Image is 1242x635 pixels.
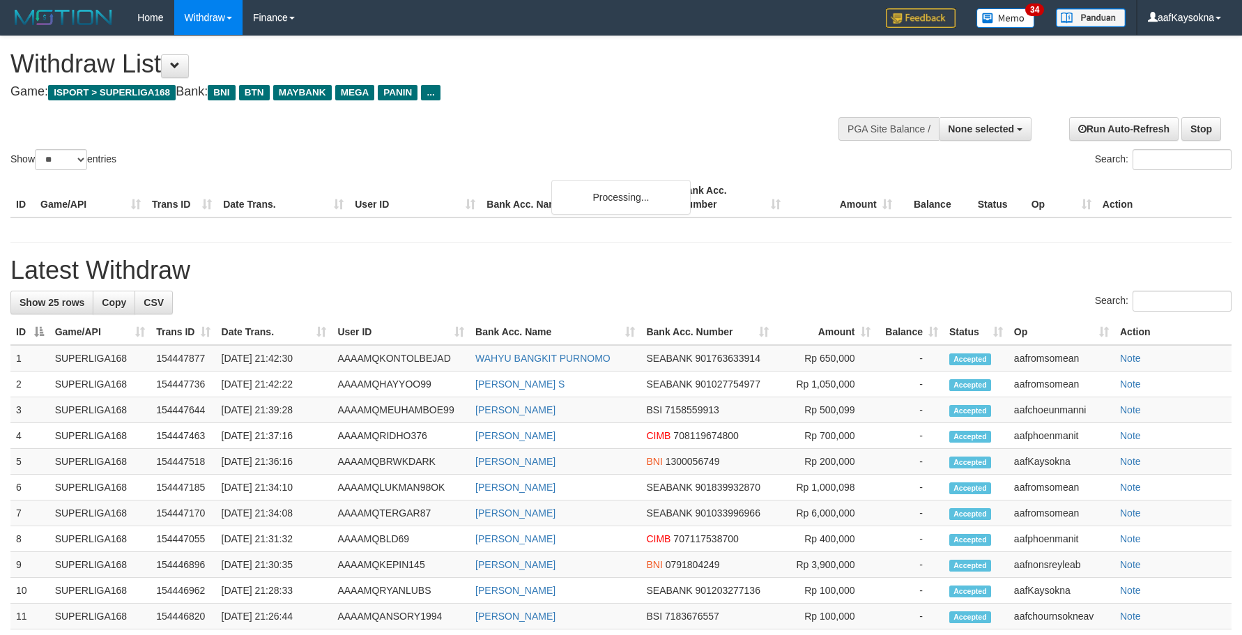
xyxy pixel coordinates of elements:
td: AAAAMQANSORY1994 [332,604,470,629]
td: 7 [10,500,49,526]
h4: Game: Bank: [10,85,814,99]
td: Rp 650,000 [774,345,875,372]
td: - [876,397,944,423]
span: Accepted [949,353,991,365]
td: - [876,578,944,604]
td: 154447170 [151,500,215,526]
td: 154447055 [151,526,215,552]
td: SUPERLIGA168 [49,604,151,629]
td: SUPERLIGA168 [49,578,151,604]
a: Note [1120,404,1141,415]
th: Amount [786,178,898,217]
td: aafromsomean [1009,372,1114,397]
span: BSI [646,611,662,622]
span: Accepted [949,482,991,494]
td: AAAAMQKEPIN145 [332,552,470,578]
td: aafchoeunmanni [1009,397,1114,423]
a: Note [1120,507,1141,519]
a: Note [1120,456,1141,467]
td: aafromsomean [1009,475,1114,500]
img: panduan.png [1056,8,1126,27]
th: ID: activate to sort column descending [10,319,49,345]
td: AAAAMQRYANLUBS [332,578,470,604]
td: [DATE] 21:28:33 [216,578,332,604]
td: 154446820 [151,604,215,629]
td: Rp 6,000,000 [774,500,875,526]
span: Copy 7183676557 to clipboard [665,611,719,622]
img: Feedback.jpg [886,8,956,28]
td: SUPERLIGA168 [49,423,151,449]
td: - [876,423,944,449]
td: - [876,604,944,629]
td: AAAAMQBRWKDARK [332,449,470,475]
td: - [876,552,944,578]
td: [DATE] 21:39:28 [216,397,332,423]
a: Note [1120,353,1141,364]
span: Show 25 rows [20,297,84,308]
span: SEABANK [646,482,692,493]
td: Rp 1,050,000 [774,372,875,397]
td: 154447185 [151,475,215,500]
th: Status [972,178,1026,217]
th: Date Trans.: activate to sort column ascending [216,319,332,345]
a: Note [1120,611,1141,622]
h1: Withdraw List [10,50,814,78]
input: Search: [1133,291,1232,312]
span: Copy 901033996966 to clipboard [695,507,760,519]
td: aafnonsreyleab [1009,552,1114,578]
td: [DATE] 21:30:35 [216,552,332,578]
td: 11 [10,604,49,629]
td: aafKaysokna [1009,578,1114,604]
label: Search: [1095,149,1232,170]
a: [PERSON_NAME] S [475,378,565,390]
td: Rp 3,900,000 [774,552,875,578]
td: 5 [10,449,49,475]
th: Trans ID [146,178,217,217]
td: 6 [10,475,49,500]
td: SUPERLIGA168 [49,526,151,552]
span: SEABANK [646,353,692,364]
td: aafromsomean [1009,345,1114,372]
a: [PERSON_NAME] [475,430,555,441]
td: SUPERLIGA168 [49,372,151,397]
td: AAAAMQBLD69 [332,526,470,552]
td: Rp 200,000 [774,449,875,475]
span: Copy 901839932870 to clipboard [695,482,760,493]
span: Copy [102,297,126,308]
td: AAAAMQRIDHO376 [332,423,470,449]
span: Accepted [949,586,991,597]
span: Copy 708119674800 to clipboard [673,430,738,441]
span: Copy 901763633914 to clipboard [695,353,760,364]
span: MAYBANK [273,85,332,100]
span: SEABANK [646,585,692,596]
a: Show 25 rows [10,291,93,314]
a: Note [1120,482,1141,493]
td: Rp 100,000 [774,578,875,604]
span: None selected [948,123,1014,135]
select: Showentries [35,149,87,170]
td: aafromsomean [1009,500,1114,526]
th: Bank Acc. Name [481,178,674,217]
td: [DATE] 21:36:16 [216,449,332,475]
td: 3 [10,397,49,423]
td: [DATE] 21:34:10 [216,475,332,500]
td: SUPERLIGA168 [49,500,151,526]
a: CSV [135,291,173,314]
td: AAAAMQMEUHAMBOE99 [332,397,470,423]
th: Op: activate to sort column ascending [1009,319,1114,345]
div: PGA Site Balance / [838,117,939,141]
td: - [876,372,944,397]
span: SEABANK [646,378,692,390]
span: CIMB [646,533,670,544]
span: Accepted [949,457,991,468]
span: SEABANK [646,507,692,519]
td: [DATE] 21:37:16 [216,423,332,449]
td: aafchournsokneav [1009,604,1114,629]
td: 154447644 [151,397,215,423]
a: [PERSON_NAME] [475,559,555,570]
td: [DATE] 21:26:44 [216,604,332,629]
button: None selected [939,117,1032,141]
td: - [876,500,944,526]
td: 154447463 [151,423,215,449]
th: Bank Acc. Number: activate to sort column ascending [641,319,774,345]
